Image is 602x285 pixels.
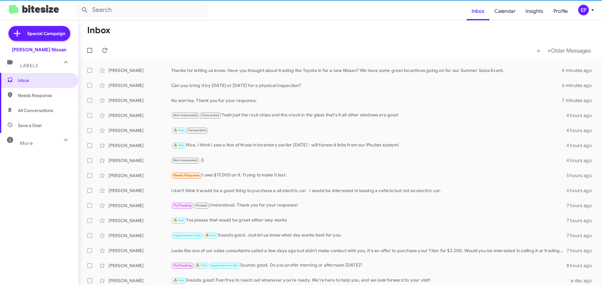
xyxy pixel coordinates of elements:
[551,47,591,54] span: Older Messages
[173,158,198,162] span: Not-Interested
[108,127,171,134] div: [PERSON_NAME]
[108,232,171,239] div: [PERSON_NAME]
[566,112,597,119] div: 4 hours ago
[108,202,171,209] div: [PERSON_NAME]
[171,112,566,119] div: Yeah just the rock chips and the crack in the glass that's it all other windows are good
[171,67,562,74] div: Thanks for letting us know. Have you thought about trading the Toyota in for a new Nissan? We hav...
[108,172,171,179] div: [PERSON_NAME]
[171,142,566,149] div: Nice, I think I saw a few of those in inventory earlier [DATE] - will forward links from our iPac...
[173,278,184,282] span: 🔥 Hot
[18,77,71,84] span: Inbox
[533,44,594,57] nav: Page navigation example
[211,263,238,267] span: Appointment Set
[87,25,110,35] h1: Inbox
[567,247,597,254] div: 7 hours ago
[108,97,171,104] div: [PERSON_NAME]
[171,247,567,254] div: Looks like one of our sales consultants called a few days ago but didn't make contact with you. I...
[173,203,192,207] span: Try Pausing
[27,30,65,37] span: Special Campaign
[573,5,595,15] button: EP
[567,277,597,284] div: a day ago
[171,187,567,194] div: I don't think it would be a good thing to purchase a all electric car . I would be interested in ...
[108,142,171,149] div: [PERSON_NAME]
[567,172,597,179] div: 5 hours ago
[173,173,200,177] span: Needs Response
[196,263,206,267] span: 🔥 Hot
[567,202,597,209] div: 7 hours ago
[566,157,597,164] div: 4 hours ago
[18,122,41,129] span: Save a Deal
[200,113,221,119] span: Forwarded
[567,262,597,269] div: 8 hours ago
[173,113,198,117] span: Not-Interested
[467,2,489,20] a: Inbox
[562,82,597,89] div: 6 minutes ago
[548,2,573,20] a: Profile
[173,143,184,147] span: 🔥 Hot
[562,67,597,74] div: 4 minutes ago
[108,217,171,224] div: [PERSON_NAME]
[171,277,567,284] div: Sounds good! Feel free to reach out whenever you're ready. We're here to help you, and we look fo...
[20,140,33,146] span: More
[18,92,71,99] span: Needs Response
[108,157,171,164] div: [PERSON_NAME]
[171,202,567,209] div: Understood. Thank you for your response!
[108,187,171,194] div: [PERSON_NAME]
[18,107,53,114] span: All Conversations
[173,128,184,132] span: 🔥 Hot
[173,233,201,237] span: Appointment Set
[205,233,216,237] span: 🔥 Hot
[8,26,70,41] a: Special Campaign
[171,172,567,179] div: I owe $17,000 on it. Trying to make it last.
[566,142,597,149] div: 4 hours ago
[108,247,171,254] div: [PERSON_NAME]
[187,128,207,134] span: Forwarded
[567,187,597,194] div: 6 hours ago
[171,82,562,89] div: Can you bring it by [DATE] or [DATE] for a physical inspection?
[108,277,171,284] div: [PERSON_NAME]
[76,3,208,18] input: Search
[567,217,597,224] div: 7 hours ago
[520,2,548,20] a: Insights
[562,97,597,104] div: 7 minutes ago
[12,47,66,53] div: [PERSON_NAME] Nissan
[544,44,594,57] button: Next
[173,263,192,267] span: Try Pausing
[547,47,551,54] span: »
[171,217,567,224] div: Yes please that would be great either way works
[567,232,597,239] div: 7 hours ago
[171,97,562,104] div: No worries. Thank you for your response.
[171,232,567,239] div: Sounds good. Just let us know what day works best for you.
[171,262,567,269] div: Sounds good. Do you prefer morning or afternoon [DATE]?
[537,47,540,54] span: «
[171,157,566,164] div: 👌🏽
[566,127,597,134] div: 4 hours ago
[108,82,171,89] div: [PERSON_NAME]
[196,203,207,207] span: Paused
[533,44,544,57] button: Previous
[20,63,38,69] span: Labels
[108,112,171,119] div: [PERSON_NAME]
[578,5,589,15] div: EP
[108,67,171,74] div: [PERSON_NAME]
[108,262,171,269] div: [PERSON_NAME]
[489,2,520,20] a: Calendar
[173,218,184,222] span: 🔥 Hot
